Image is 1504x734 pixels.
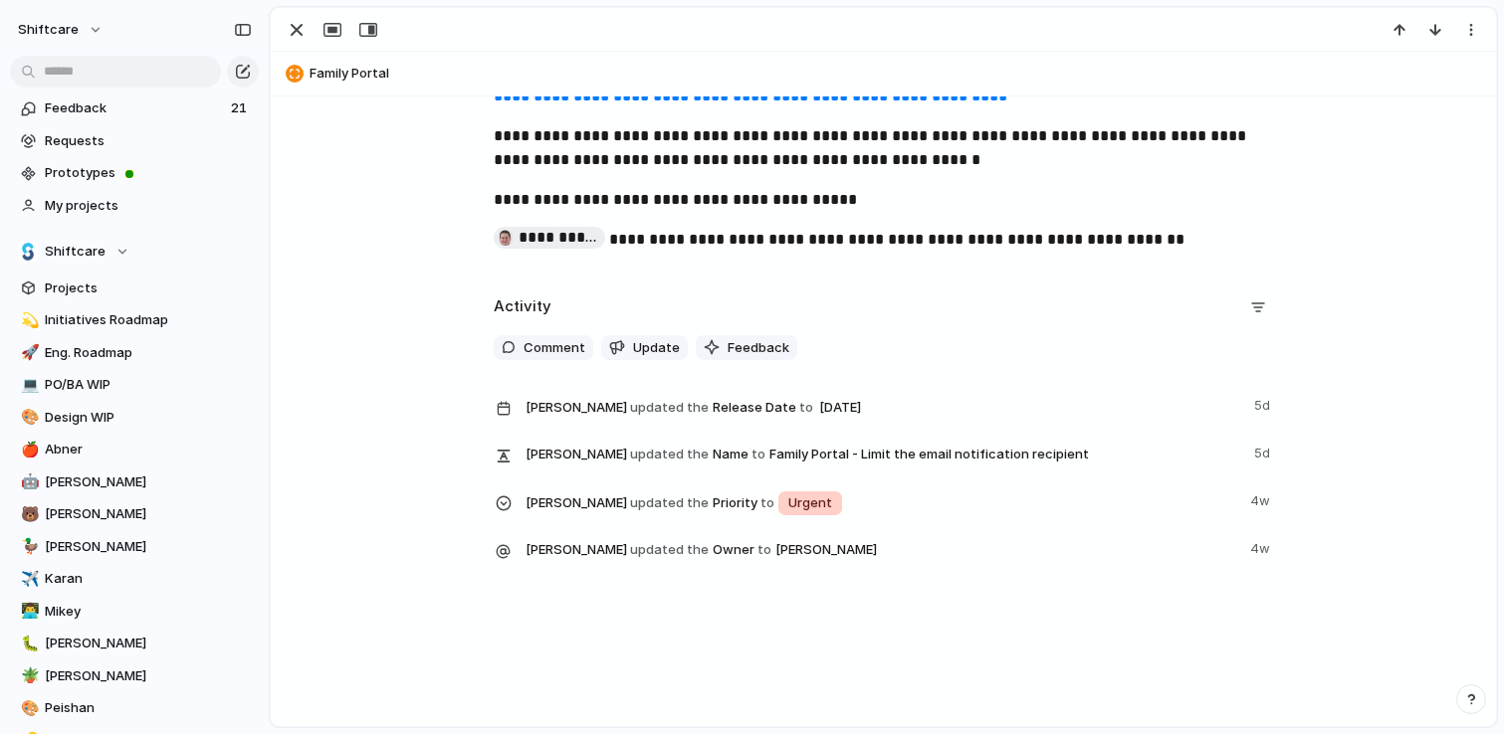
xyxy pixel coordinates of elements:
[10,158,259,188] a: Prototypes
[45,408,252,428] span: Design WIP
[10,532,259,562] div: 🦆[PERSON_NAME]
[10,305,259,335] a: 💫Initiatives Roadmap
[21,697,35,720] div: 🎨
[21,633,35,655] div: 🐛
[18,666,38,686] button: 🪴
[45,375,252,395] span: PO/BA WIP
[21,503,35,526] div: 🐻
[10,191,259,221] a: My projects
[630,493,709,513] span: updated the
[45,537,252,557] span: [PERSON_NAME]
[10,403,259,433] a: 🎨Design WIP
[21,535,35,558] div: 🦆
[1250,487,1274,511] span: 4w
[10,467,259,497] a: 🤖[PERSON_NAME]
[1254,440,1274,463] span: 5d
[21,341,35,364] div: 🚀
[45,698,252,718] span: Peishan
[10,370,259,400] a: 💻PO/BA WIP
[18,537,38,557] button: 🦆
[280,58,1487,90] button: Family Portal
[10,629,259,658] a: 🐛[PERSON_NAME]
[9,14,113,46] button: shiftcare
[45,666,252,686] span: [PERSON_NAME]
[10,661,259,691] a: 🪴[PERSON_NAME]
[45,504,252,524] span: [PERSON_NAME]
[18,20,79,40] span: shiftcare
[526,493,627,513] span: [PERSON_NAME]
[18,634,38,653] button: 🐛
[45,602,252,622] span: Mikey
[10,93,259,123] a: Feedback21
[18,698,38,718] button: 🎨
[10,499,259,529] a: 🐻[PERSON_NAME]
[10,564,259,594] a: ✈️Karan
[21,470,35,493] div: 🤖
[814,396,867,420] span: [DATE]
[10,597,259,627] a: 👨‍💻Mikey
[696,335,797,361] button: Feedback
[21,600,35,623] div: 👨‍💻
[757,540,771,560] span: to
[752,445,765,464] span: to
[1250,535,1274,559] span: 4w
[231,98,251,118] span: 21
[788,493,832,513] span: Urgent
[630,445,709,464] span: updated the
[45,343,252,363] span: Eng. Roadmap
[21,568,35,591] div: ✈️
[1254,392,1274,416] span: 5d
[18,440,38,459] button: 🍎
[799,398,813,418] span: to
[45,310,252,330] span: Initiatives Roadmap
[526,440,1242,467] span: Name Family Portal - Limit the email notification recipient
[45,569,252,589] span: Karan
[18,472,38,492] button: 🤖
[10,338,259,368] a: 🚀Eng. Roadmap
[526,392,1242,422] span: Release Date
[45,472,252,492] span: [PERSON_NAME]
[21,439,35,461] div: 🍎
[45,440,252,459] span: Abner
[524,338,585,358] span: Comment
[601,335,688,361] button: Update
[10,693,259,723] a: 🎨Peishan
[21,309,35,332] div: 💫
[21,406,35,429] div: 🎨
[760,493,774,513] span: to
[494,335,593,361] button: Comment
[10,435,259,464] a: 🍎Abner
[10,237,259,267] button: Shiftcare
[18,343,38,363] button: 🚀
[526,445,627,464] span: [PERSON_NAME]
[21,374,35,397] div: 💻
[45,242,106,262] span: Shiftcare
[21,664,35,687] div: 🪴
[18,310,38,330] button: 💫
[45,163,252,183] span: Prototypes
[526,398,627,418] span: [PERSON_NAME]
[494,295,551,318] h2: Activity
[630,540,709,560] span: updated the
[10,274,259,303] a: Projects
[45,634,252,653] span: [PERSON_NAME]
[45,278,252,298] span: Projects
[633,338,680,358] span: Update
[45,98,225,118] span: Feedback
[526,487,1238,517] span: Priority
[630,398,709,418] span: updated the
[45,131,252,151] span: Requests
[526,535,1238,563] span: Owner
